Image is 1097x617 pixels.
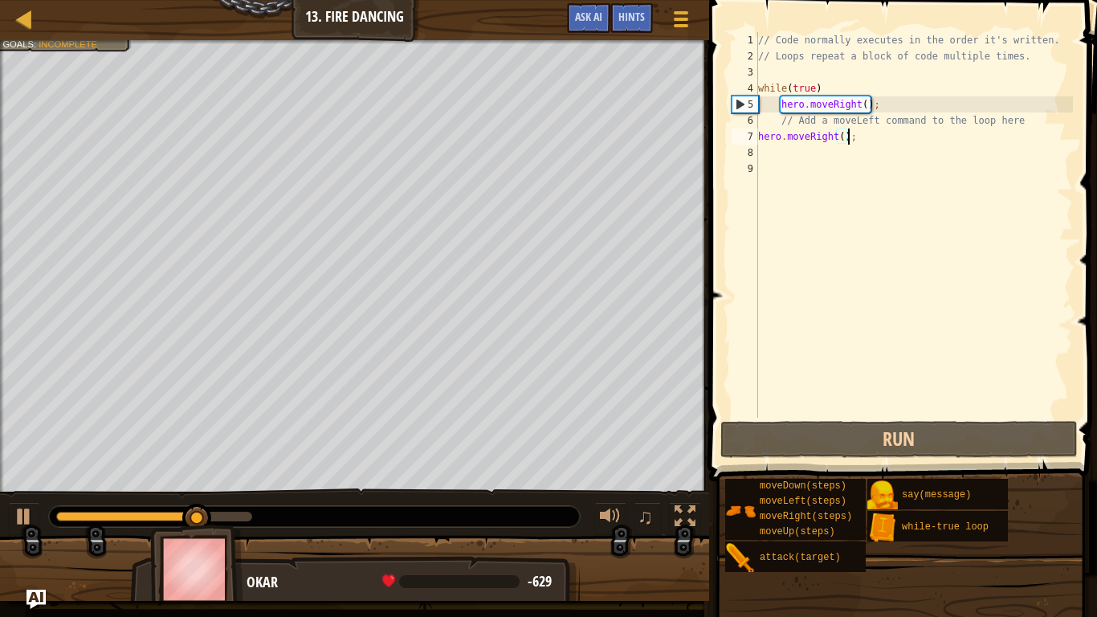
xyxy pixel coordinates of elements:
[528,571,552,591] span: -629
[150,525,243,614] img: thang_avatar_frame.png
[732,161,758,177] div: 9
[247,572,564,593] div: Okar
[867,513,898,543] img: portrait.png
[732,129,758,145] div: 7
[732,32,758,48] div: 1
[661,3,701,41] button: Show game menu
[760,511,852,522] span: moveRight(steps)
[902,521,989,533] span: while-true loop
[732,145,758,161] div: 8
[725,543,756,574] img: portrait.png
[669,502,701,535] button: Toggle fullscreen
[760,552,841,563] span: attack(target)
[720,421,1078,458] button: Run
[567,3,610,33] button: Ask AI
[732,48,758,64] div: 2
[8,502,40,535] button: Ctrl + P: Play
[575,9,602,24] span: Ask AI
[760,526,835,537] span: moveUp(steps)
[638,505,654,529] span: ♫
[760,480,846,492] span: moveDown(steps)
[725,496,756,526] img: portrait.png
[902,489,971,501] span: say(message)
[732,96,758,112] div: 5
[732,80,758,96] div: 4
[732,112,758,129] div: 6
[867,480,898,511] img: portrait.png
[27,590,46,609] button: Ask AI
[382,574,552,589] div: health: -629 / 21
[732,64,758,80] div: 3
[594,502,626,535] button: Adjust volume
[634,502,662,535] button: ♫
[760,496,846,507] span: moveLeft(steps)
[618,9,645,24] span: Hints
